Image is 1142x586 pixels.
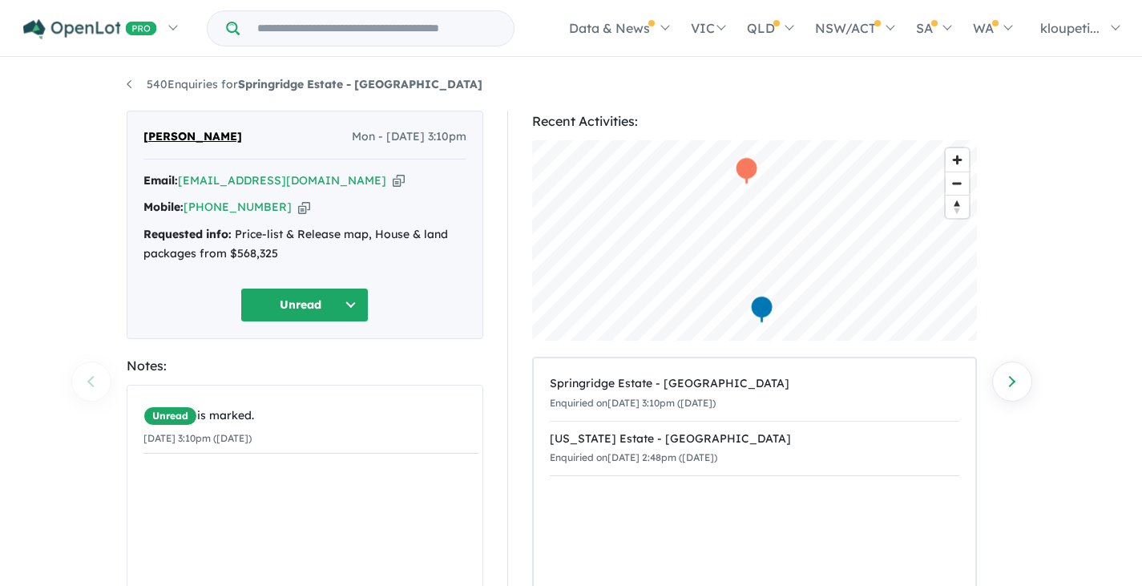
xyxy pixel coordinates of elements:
button: Zoom in [946,148,969,172]
nav: breadcrumb [127,75,1016,95]
div: Recent Activities: [532,111,977,132]
a: 540Enquiries forSpringridge Estate - [GEOGRAPHIC_DATA] [127,77,482,91]
canvas: Map [532,140,977,341]
span: Reset bearing to north [946,196,969,218]
span: kloupeti... [1040,20,1100,36]
button: Reset bearing to north [946,195,969,218]
a: Springridge Estate - [GEOGRAPHIC_DATA]Enquiried on[DATE] 3:10pm ([DATE]) [550,366,959,422]
button: Unread [240,288,369,322]
a: [US_STATE] Estate - [GEOGRAPHIC_DATA]Enquiried on[DATE] 2:48pm ([DATE]) [550,421,959,477]
button: Copy [393,172,405,189]
small: Enquiried on [DATE] 2:48pm ([DATE]) [550,451,717,463]
strong: Requested info: [143,227,232,241]
span: Mon - [DATE] 3:10pm [352,127,466,147]
img: Openlot PRO Logo White [23,19,157,39]
div: Notes: [127,355,483,377]
div: Price-list & Release map, House & land packages from $568,325 [143,225,466,264]
div: Map marker [749,295,773,325]
button: Zoom out [946,172,969,195]
span: [PERSON_NAME] [143,127,242,147]
div: [US_STATE] Estate - [GEOGRAPHIC_DATA] [550,430,959,449]
span: Unread [143,406,197,426]
div: is marked. [143,406,478,426]
a: [EMAIL_ADDRESS][DOMAIN_NAME] [178,173,386,188]
small: Enquiried on [DATE] 3:10pm ([DATE]) [550,397,716,409]
small: [DATE] 3:10pm ([DATE]) [143,432,252,444]
input: Try estate name, suburb, builder or developer [243,11,510,46]
strong: Email: [143,173,178,188]
div: Springridge Estate - [GEOGRAPHIC_DATA] [550,374,959,394]
strong: Mobile: [143,200,184,214]
strong: Springridge Estate - [GEOGRAPHIC_DATA] [238,77,482,91]
a: [PHONE_NUMBER] [184,200,292,214]
div: Map marker [734,156,758,186]
button: Copy [298,199,310,216]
